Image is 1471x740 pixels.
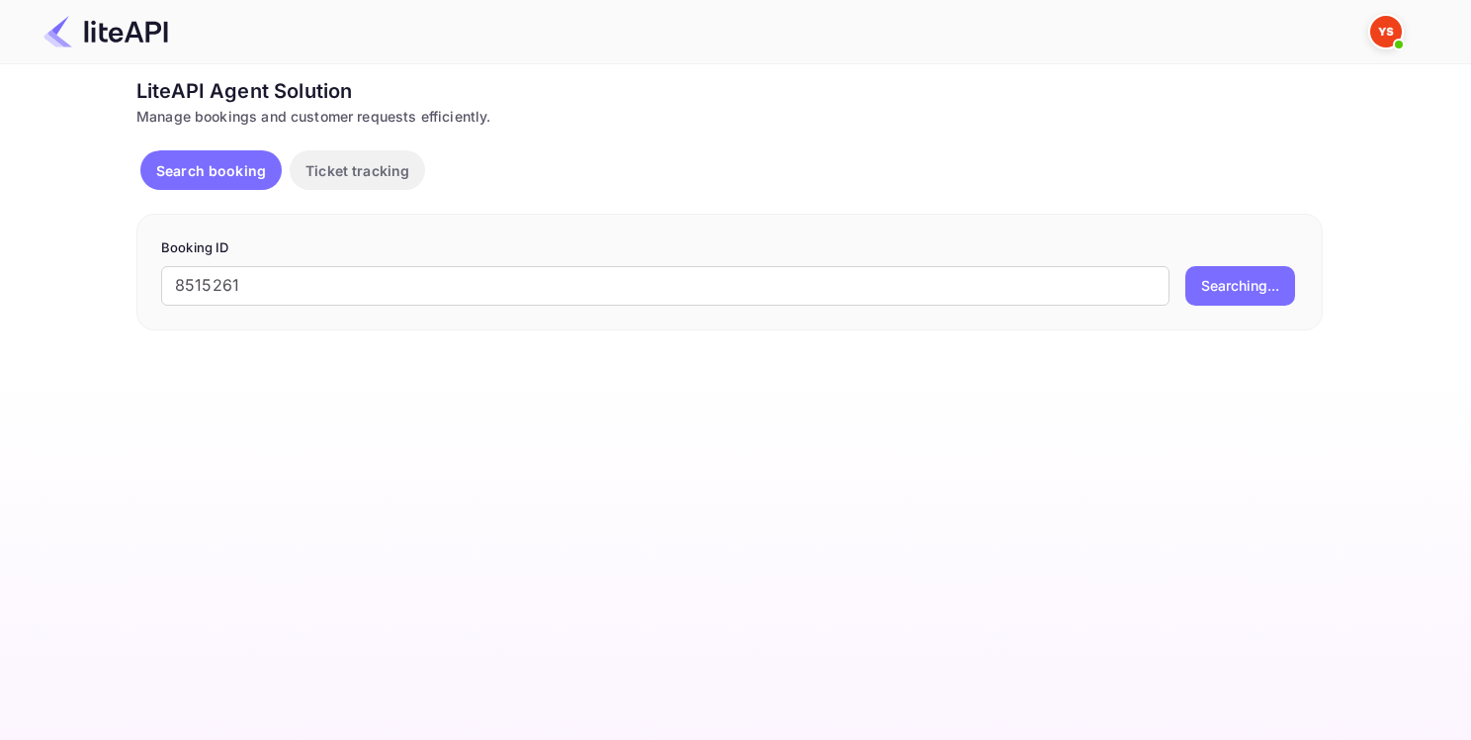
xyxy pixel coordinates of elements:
[305,160,409,181] p: Ticket tracking
[1370,16,1402,47] img: Yandex Support
[136,76,1323,106] div: LiteAPI Agent Solution
[136,106,1323,127] div: Manage bookings and customer requests efficiently.
[1185,266,1295,306] button: Searching...
[156,160,266,181] p: Search booking
[43,16,168,47] img: LiteAPI Logo
[161,238,1298,258] p: Booking ID
[161,266,1169,306] input: Enter Booking ID (e.g., 63782194)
